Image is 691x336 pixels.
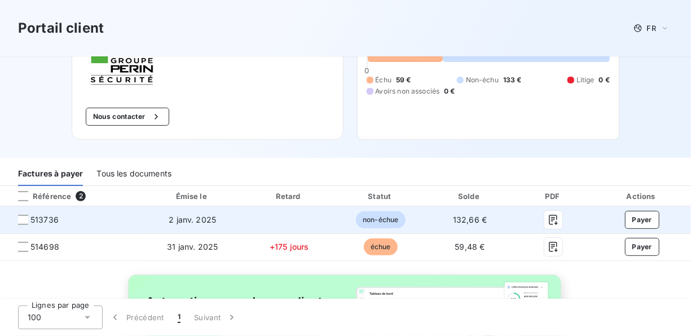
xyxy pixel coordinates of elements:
[376,86,440,96] span: Avoirs non associés
[338,191,424,202] div: Statut
[516,191,591,202] div: PDF
[625,238,660,256] button: Payer
[453,215,487,224] span: 132,66 €
[96,162,171,186] div: Tous les documents
[245,191,333,202] div: Retard
[466,75,499,85] span: Non-échu
[144,191,241,202] div: Émise le
[503,75,522,85] span: 133 €
[169,215,216,224] span: 2 janv. 2025
[364,66,369,75] span: 0
[178,312,181,323] span: 1
[455,242,485,251] span: 59,48 €
[30,214,59,226] span: 513736
[625,211,660,229] button: Payer
[167,242,218,251] span: 31 janv. 2025
[171,306,187,329] button: 1
[396,75,411,85] span: 59 €
[103,306,171,329] button: Précédent
[376,75,392,85] span: Échu
[187,306,244,329] button: Suivant
[576,75,595,85] span: Litige
[428,191,512,202] div: Solde
[86,108,169,126] button: Nous contacter
[9,191,71,201] div: Référence
[28,312,41,323] span: 100
[18,18,104,38] h3: Portail client
[76,191,86,201] span: 2
[30,241,59,253] span: 514698
[647,24,656,33] span: FR
[270,242,309,251] span: +175 jours
[596,191,689,202] div: Actions
[364,238,398,255] span: échue
[18,162,83,186] div: Factures à payer
[599,75,610,85] span: 0 €
[356,211,405,228] span: non-échue
[444,86,455,96] span: 0 €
